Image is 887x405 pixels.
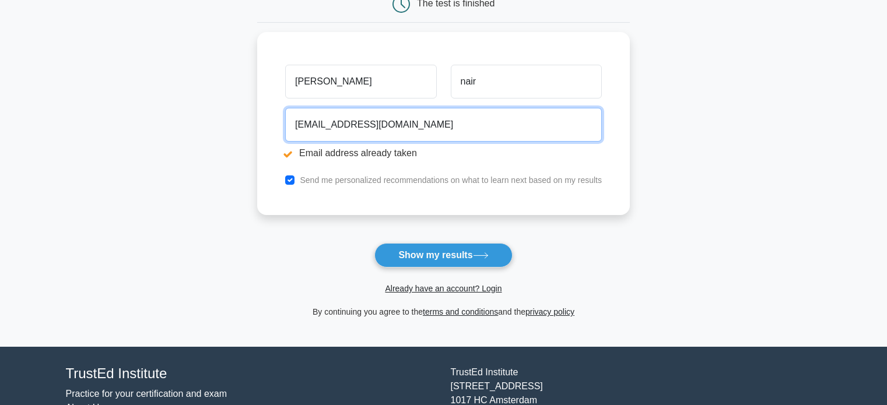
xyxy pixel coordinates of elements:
button: Show my results [374,243,512,267]
input: Email [285,108,602,142]
li: Email address already taken [285,146,602,160]
input: Last name [451,65,602,98]
a: Practice for your certification and exam [66,389,227,399]
div: By continuing you agree to the and the [250,305,637,319]
input: First name [285,65,436,98]
h4: TrustEd Institute [66,365,437,382]
a: privacy policy [525,307,574,316]
a: terms and conditions [423,307,498,316]
a: Already have an account? Login [385,284,502,293]
label: Send me personalized recommendations on what to learn next based on my results [300,175,602,185]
